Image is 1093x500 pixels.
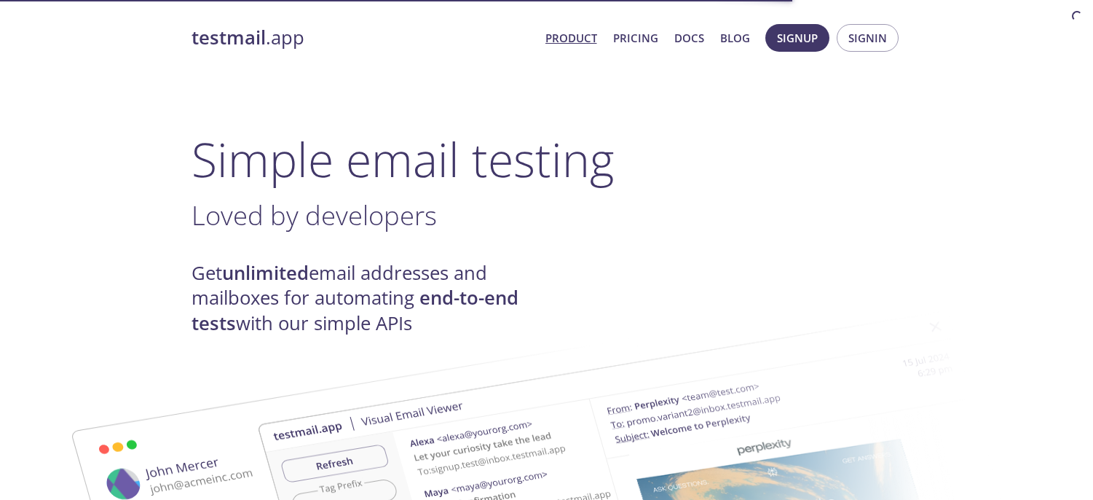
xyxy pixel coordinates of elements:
[545,28,597,47] a: Product
[192,131,902,187] h1: Simple email testing
[777,28,818,47] span: Signup
[674,28,704,47] a: Docs
[192,25,266,50] strong: testmail
[192,285,518,335] strong: end-to-end tests
[192,197,437,233] span: Loved by developers
[222,260,309,286] strong: unlimited
[848,28,887,47] span: Signin
[837,24,899,52] button: Signin
[192,261,547,336] h4: Get email addresses and mailboxes for automating with our simple APIs
[765,24,829,52] button: Signup
[613,28,658,47] a: Pricing
[192,26,534,50] a: testmail.app
[720,28,750,47] a: Blog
